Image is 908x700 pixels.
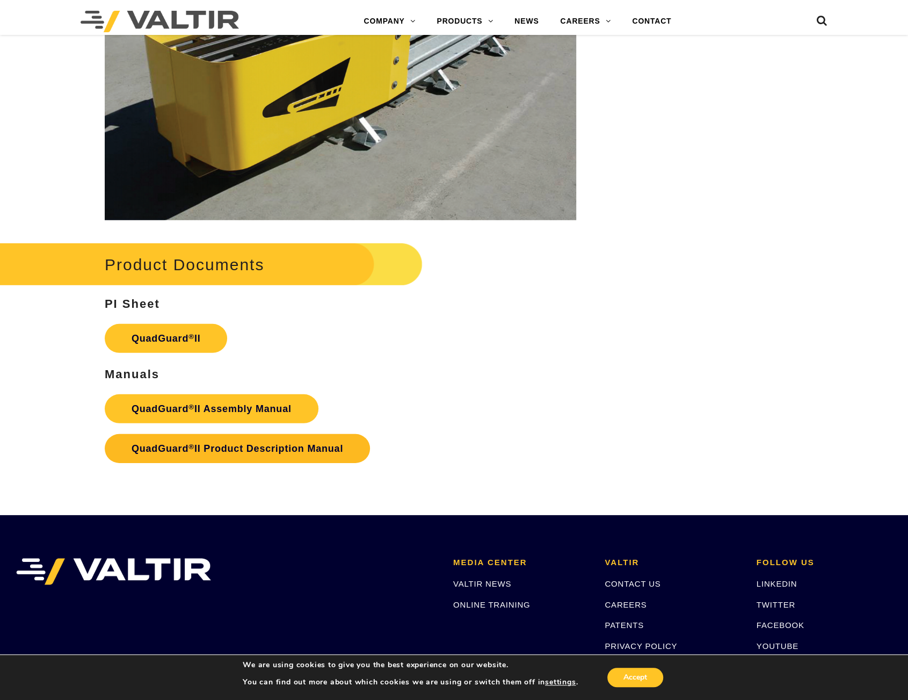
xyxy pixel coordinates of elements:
[81,11,239,32] img: Valtir
[426,11,504,32] a: PRODUCTS
[545,677,576,687] button: settings
[605,579,660,588] a: CONTACT US
[243,660,578,670] p: We are using cookies to give you the best experience on our website.
[757,579,797,588] a: LINKEDIN
[757,558,892,567] h2: FOLLOW US
[188,403,194,411] sup: ®
[453,558,589,567] h2: MEDIA CENTER
[453,579,511,588] a: VALTIR NEWS
[105,394,318,423] a: QuadGuard®II Assembly Manual
[105,434,370,463] a: QuadGuard®II Product Description Manual
[605,641,677,651] a: PRIVACY POLICY
[105,297,160,311] strong: PI Sheet
[188,443,194,451] sup: ®
[757,600,795,609] a: TWITTER
[132,403,292,414] strong: QuadGuard II Assembly Manual
[105,324,228,353] a: QuadGuard®II
[549,11,621,32] a: CAREERS
[188,333,194,341] sup: ®
[757,641,798,651] a: YOUTUBE
[605,620,644,630] a: PATENTS
[105,367,159,381] strong: Manuals
[621,11,682,32] a: CONTACT
[132,443,343,454] strong: QuadGuard II Product Description Manual
[504,11,549,32] a: NEWS
[757,620,804,630] a: FACEBOOK
[16,558,211,585] img: VALTIR
[453,600,530,609] a: ONLINE TRAINING
[605,558,740,567] h2: VALTIR
[607,668,663,687] button: Accept
[243,677,578,687] p: You can find out more about which cookies we are using or switch them off in .
[353,11,426,32] a: COMPANY
[605,600,647,609] a: CAREERS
